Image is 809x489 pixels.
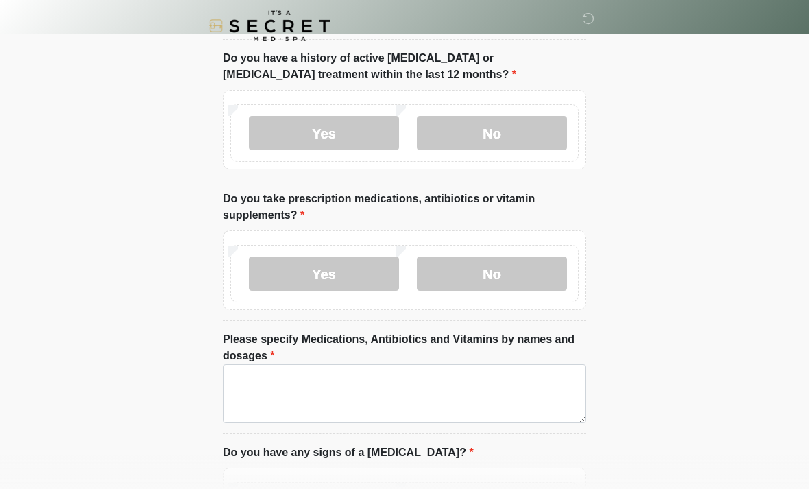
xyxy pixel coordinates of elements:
[223,444,474,461] label: Do you have any signs of a [MEDICAL_DATA]?
[417,116,567,150] label: No
[417,257,567,291] label: No
[249,257,399,291] label: Yes
[223,50,586,83] label: Do you have a history of active [MEDICAL_DATA] or [MEDICAL_DATA] treatment within the last 12 mon...
[249,116,399,150] label: Yes
[223,191,586,224] label: Do you take prescription medications, antibiotics or vitamin supplements?
[223,331,586,364] label: Please specify Medications, Antibiotics and Vitamins by names and dosages
[209,10,330,41] img: It's A Secret Med Spa Logo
